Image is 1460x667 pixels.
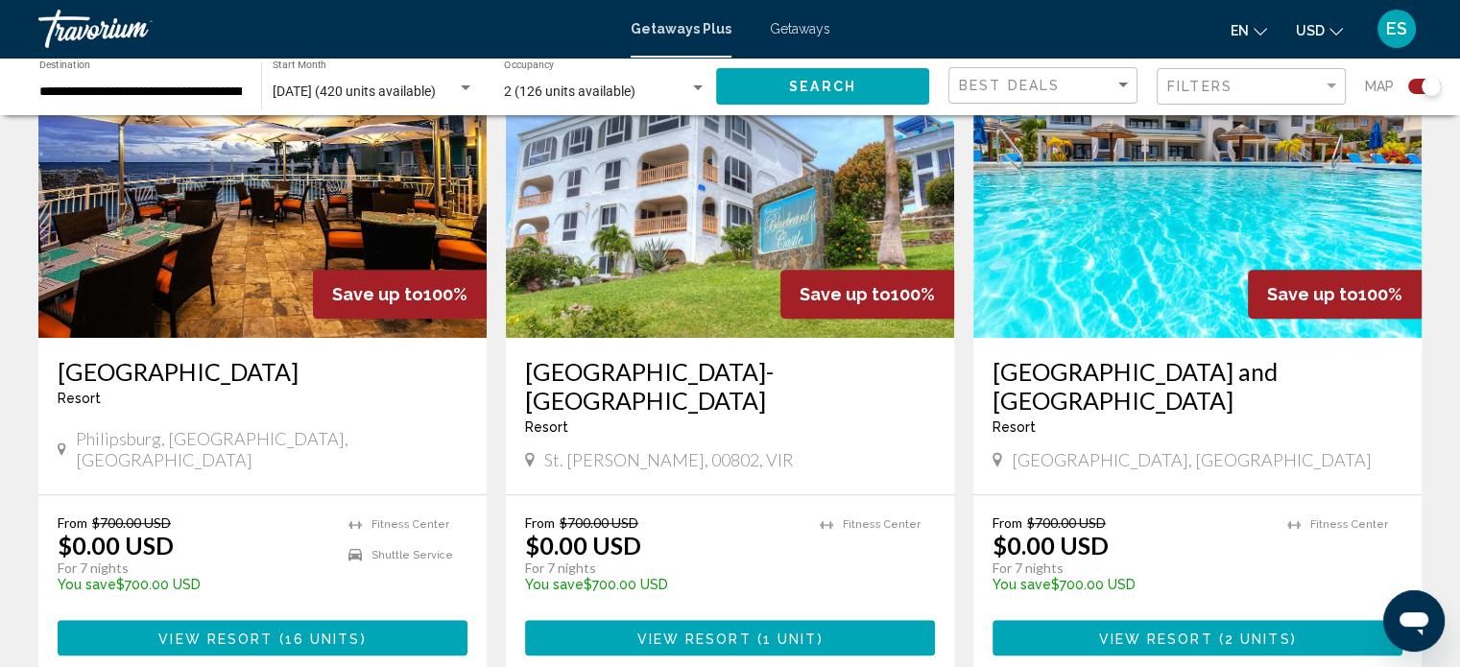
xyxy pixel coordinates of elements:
span: From [525,514,555,531]
a: [GEOGRAPHIC_DATA] and [GEOGRAPHIC_DATA] [993,357,1402,415]
button: Filter [1157,67,1346,107]
span: ( ) [1213,631,1297,646]
span: Shuttle Service [371,549,453,561]
span: $700.00 USD [1027,514,1106,531]
p: $0.00 USD [58,531,174,560]
span: Save up to [332,284,423,304]
span: Resort [58,391,101,406]
img: ii_oys10.jpg [38,31,487,338]
span: 2 (126 units available) [504,83,635,99]
span: Philipsburg, [GEOGRAPHIC_DATA], [GEOGRAPHIC_DATA] [76,428,467,470]
button: Change language [1231,16,1267,44]
button: Search [716,68,929,104]
span: ( ) [273,631,366,646]
p: $0.00 USD [993,531,1109,560]
span: [GEOGRAPHIC_DATA], [GEOGRAPHIC_DATA] [1012,449,1372,470]
button: View Resort(16 units) [58,620,467,655]
span: ( ) [752,631,824,646]
button: View Resort(1 unit) [525,620,935,655]
p: For 7 nights [58,560,329,577]
a: Getaways [770,21,830,36]
img: ii_lvy1.jpg [973,31,1422,338]
p: $700.00 USD [525,577,801,592]
span: Resort [993,419,1036,435]
div: 100% [1248,270,1422,319]
span: Map [1365,73,1394,100]
span: $700.00 USD [560,514,638,531]
span: You save [58,577,116,592]
p: $700.00 USD [58,577,329,592]
span: Fitness Center [843,518,921,531]
span: View Resort [1098,631,1212,646]
button: View Resort(2 units) [993,620,1402,655]
button: User Menu [1372,9,1422,49]
a: Getaways Plus [631,21,731,36]
div: 100% [780,270,954,319]
span: Resort [525,419,568,435]
span: From [993,514,1022,531]
span: en [1231,23,1249,38]
mat-select: Sort by [959,78,1132,94]
span: ES [1386,19,1407,38]
a: [GEOGRAPHIC_DATA] [58,357,467,386]
span: 2 units [1225,631,1291,646]
p: $700.00 USD [993,577,1268,592]
span: 1 unit [763,631,818,646]
div: 100% [313,270,487,319]
span: [DATE] (420 units available) [273,83,436,99]
span: View Resort [636,631,751,646]
span: Fitness Center [1310,518,1388,531]
span: You save [525,577,584,592]
span: St. [PERSON_NAME], 00802, VIR [544,449,794,470]
span: Save up to [800,284,891,304]
span: USD [1296,23,1325,38]
span: Filters [1167,79,1233,94]
iframe: Button to launch messaging window [1383,590,1445,652]
img: ii_bb21.jpg [506,31,954,338]
span: Save up to [1267,284,1358,304]
span: Fitness Center [371,518,449,531]
span: From [58,514,87,531]
span: Best Deals [959,78,1060,93]
a: Travorium [38,10,611,48]
p: $0.00 USD [525,531,641,560]
span: You save [993,577,1051,592]
button: Change currency [1296,16,1343,44]
span: 16 units [285,631,361,646]
span: $700.00 USD [92,514,171,531]
a: [GEOGRAPHIC_DATA]-[GEOGRAPHIC_DATA] [525,357,935,415]
p: For 7 nights [993,560,1268,577]
span: Search [789,80,856,95]
span: View Resort [158,631,273,646]
p: For 7 nights [525,560,801,577]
